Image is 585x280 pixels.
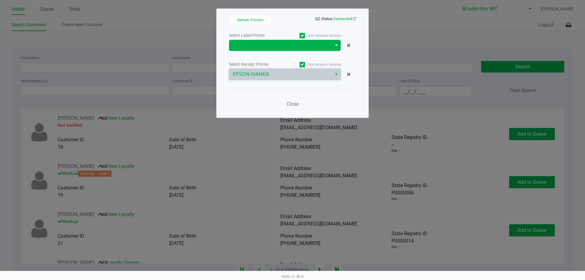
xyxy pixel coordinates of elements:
div: Select Receipt Printer [229,61,285,68]
button: Select [332,69,341,80]
span: Connected [333,16,352,21]
div: Select Label Printer [229,32,285,39]
span: EPSON-IVANKA [233,71,328,78]
button: Select [332,40,341,51]
button: Refresh Printers [229,15,271,25]
label: Use network devices [285,62,341,67]
label: Use network devices [285,33,341,38]
span: Refresh Printers [237,18,263,22]
span: Close [287,101,299,107]
button: Close [283,98,302,110]
span: Web: v1.40.0 [282,274,303,279]
span: QZ Status: [315,16,356,21]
